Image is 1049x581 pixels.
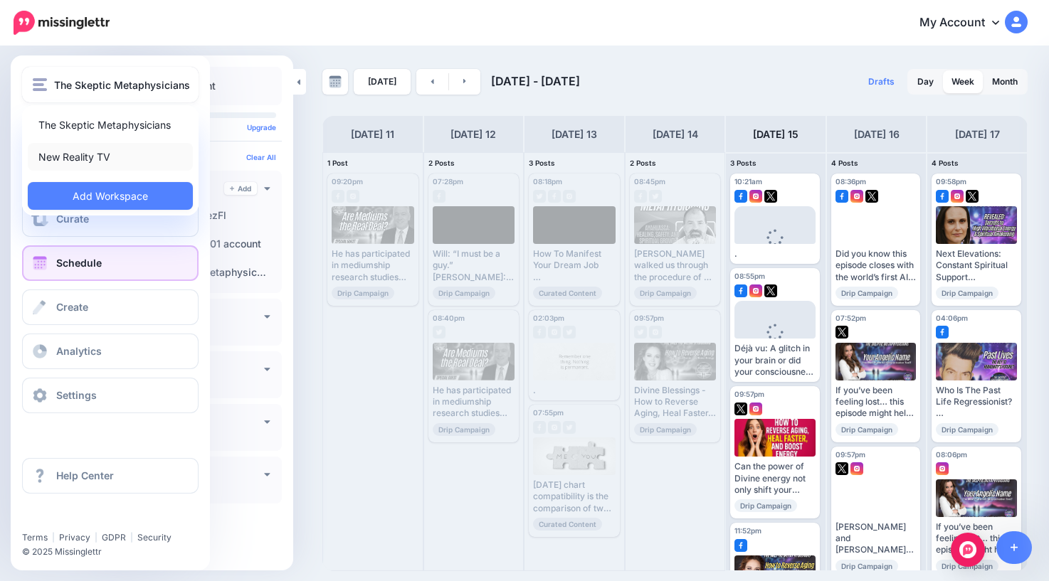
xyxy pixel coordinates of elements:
[563,421,576,434] img: twitter-grey-square.png
[831,159,858,167] span: 4 Posts
[835,521,917,556] div: [PERSON_NAME] and [PERSON_NAME] have helped popularize the idea that thoughts affect biology, tho...
[548,421,561,434] img: instagram-grey-square.png
[936,385,1017,420] div: Who Is The Past Life Regressionist? Read more 👉 [URL] #PastLifeRegression #Consciousness #Spiritu...
[936,314,968,322] span: 04:06pm
[22,201,199,237] a: Curate
[56,389,97,401] span: Settings
[22,511,132,526] iframe: Twitter Follow Button
[56,213,89,225] span: Curate
[433,385,515,420] div: He has participated in mediumship research studies conducted by the [GEOGRAPHIC_DATA][US_STATE] a...
[734,526,761,535] span: 11:52pm
[653,126,698,143] h4: [DATE] 14
[734,343,816,378] div: Déjà vu: A glitch in your brain or did your consciousness travel to the future? [URL][DOMAIN_NAME]
[224,182,257,195] a: Add
[137,532,172,543] a: Security
[984,70,1026,93] a: Month
[936,423,998,436] span: Drip Campaign
[54,77,190,93] span: The Skeptic Metaphysicians
[835,450,865,459] span: 09:57pm
[56,301,88,313] span: Create
[943,70,983,93] a: Week
[835,560,898,572] span: Drip Campaign
[936,287,998,299] span: Drip Campaign
[22,532,48,543] a: Terms
[634,423,697,436] span: Drip Campaign
[563,326,576,339] img: twitter-grey-square.png
[548,190,561,203] img: facebook-grey-square.png
[860,69,903,95] a: Drafts
[936,190,949,203] img: facebook-square.png
[22,289,199,325] a: Create
[433,287,495,299] span: Drip Campaign
[835,385,917,420] div: If you’ve been feeling lost… this episode might help you remember who you really are. [PERSON_NAM...
[28,143,193,171] a: New Reality TV
[563,190,576,203] img: instagram-grey-square.png
[56,257,102,269] span: Schedule
[533,385,616,396] div: .
[533,190,546,203] img: twitter-grey-square.png
[52,532,55,543] span: |
[28,111,193,139] a: The Skeptic Metaphysicians
[533,177,562,186] span: 08:18pm
[936,177,966,186] span: 09:58pm
[433,326,446,339] img: twitter-grey-square.png
[533,479,616,514] div: [DATE] chart compatibility is the comparison of two individuals' birth charts to determine the po...
[854,126,900,143] h4: [DATE] 16
[22,334,199,369] a: Analytics
[634,248,717,283] div: [PERSON_NAME] walked us through the procedure of an Ayahuasca ceremony, stressing the importance ...
[936,326,949,339] img: facebook-square.png
[329,75,342,88] img: calendar-grey-darker.png
[634,326,647,339] img: twitter-grey-square.png
[756,229,795,266] div: Loading
[749,190,762,203] img: instagram-square.png
[552,126,597,143] h4: [DATE] 13
[936,248,1017,283] div: Next Elevations: Constant Spiritual Support Read more 👉 [URL] #EnergyHealing #Metaphysical #Spiri...
[932,159,959,167] span: 4 Posts
[533,248,616,283] div: How To Manifest Your Dream Job [URL]
[332,287,394,299] span: Drip Campaign
[56,469,114,481] span: Help Center
[734,499,797,512] span: Drip Campaign
[753,126,798,143] h4: [DATE] 15
[533,518,602,531] span: Curated Content
[33,78,47,91] img: menu.png
[634,385,717,420] div: Divine Blessings - How to Reverse Aging, Heal Faster, and Boost Energy ▸ [URL] #Spirituality #Con...
[428,159,455,167] span: 2 Posts
[332,248,414,283] div: He has participated in mediumship research studies conducted by the [GEOGRAPHIC_DATA][US_STATE] a...
[22,458,199,494] a: Help Center
[22,545,209,559] li: © 2025 Missinglettr
[835,248,917,283] div: Did you know this episode closes with the world’s first AI-generated guided meditation? Written b...
[634,177,665,186] span: 08:45pm
[936,521,1017,556] div: If you’ve been feeling lost… this episode might help you remember who you really are. [PERSON_NAM...
[22,67,199,102] button: The Skeptic Metaphysicians
[936,560,998,572] span: Drip Campaign
[734,177,762,186] span: 10:21am
[548,326,561,339] img: instagram-grey-square.png
[850,190,863,203] img: instagram-square.png
[749,284,762,297] img: instagram-square.png
[868,78,895,86] span: Drafts
[28,182,193,210] a: Add Workspace
[102,532,126,543] a: GDPR
[835,326,848,339] img: twitter-square.png
[951,190,964,203] img: instagram-square.png
[955,126,1000,143] h4: [DATE] 17
[332,177,363,186] span: 09:20pm
[433,190,446,203] img: facebook-grey-square.png
[634,314,664,322] span: 09:57pm
[835,462,848,475] img: twitter-square.png
[246,153,276,161] a: Clear All
[835,287,898,299] span: Drip Campaign
[450,126,496,143] h4: [DATE] 12
[734,190,747,203] img: facebook-square.png
[764,190,777,203] img: twitter-square.png
[634,287,697,299] span: Drip Campaign
[14,11,110,35] img: Missinglettr
[533,421,546,434] img: facebook-grey-square.png
[634,190,647,203] img: facebook-grey-square.png
[529,159,555,167] span: 3 Posts
[865,190,878,203] img: twitter-square.png
[749,403,762,415] img: instagram-square.png
[533,408,564,417] span: 07:55pm
[354,69,411,95] a: [DATE]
